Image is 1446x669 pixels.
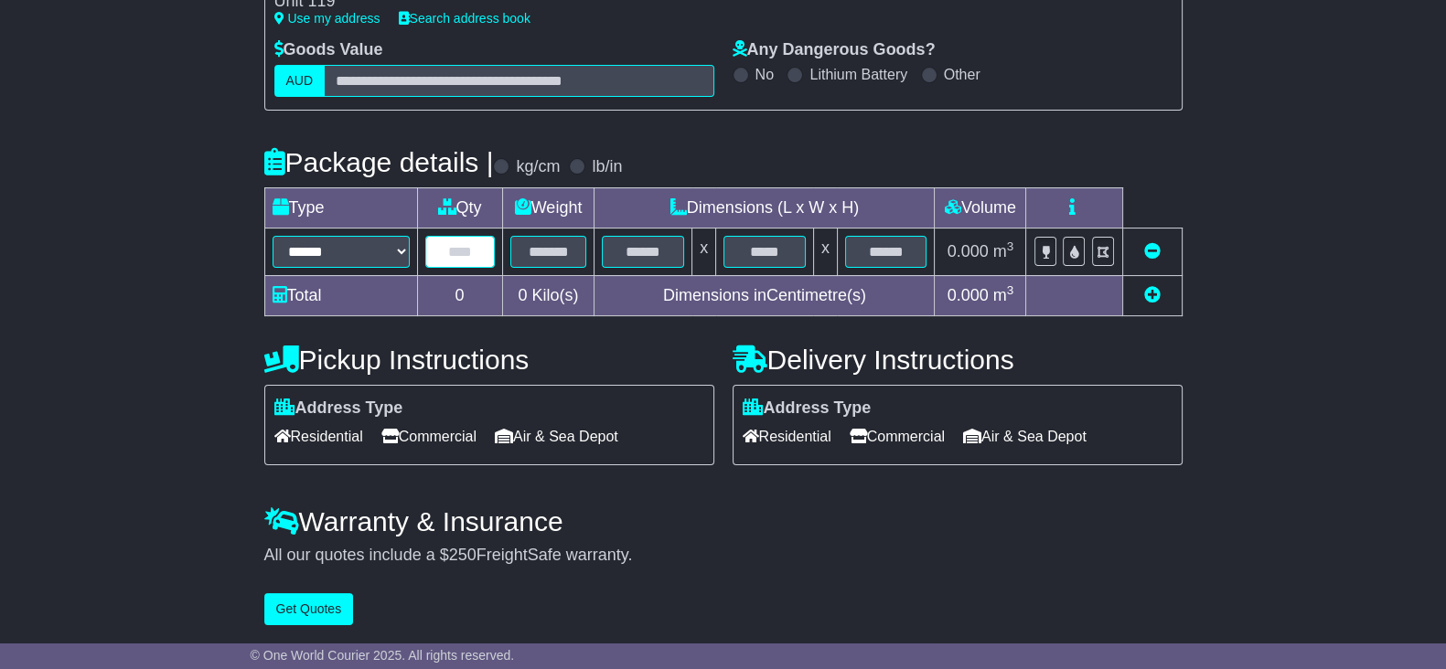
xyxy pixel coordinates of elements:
[692,228,716,275] td: x
[518,286,527,304] span: 0
[813,228,837,275] td: x
[502,275,594,315] td: Kilo(s)
[264,147,494,177] h4: Package details |
[963,422,1087,451] span: Air & Sea Depot
[948,242,989,260] span: 0.000
[274,398,403,419] label: Address Type
[264,345,714,375] h4: Pickup Instructions
[251,648,515,663] span: © One World Courier 2025. All rights reserved.
[733,345,1183,375] h4: Delivery Instructions
[399,11,530,26] a: Search address book
[592,157,622,177] label: lb/in
[264,275,417,315] td: Total
[264,546,1183,566] div: All our quotes include a $ FreightSafe warranty.
[417,275,502,315] td: 0
[1007,283,1014,297] sup: 3
[1144,242,1161,260] a: Remove this item
[809,66,907,83] label: Lithium Battery
[733,40,936,60] label: Any Dangerous Goods?
[594,275,935,315] td: Dimensions in Centimetre(s)
[381,422,477,451] span: Commercial
[594,187,935,228] td: Dimensions (L x W x H)
[274,422,363,451] span: Residential
[743,422,831,451] span: Residential
[417,187,502,228] td: Qty
[850,422,945,451] span: Commercial
[755,66,774,83] label: No
[993,242,1014,260] span: m
[944,66,980,83] label: Other
[935,187,1026,228] td: Volume
[743,398,872,419] label: Address Type
[993,286,1014,304] span: m
[274,11,380,26] a: Use my address
[264,593,354,625] button: Get Quotes
[264,187,417,228] td: Type
[516,157,560,177] label: kg/cm
[502,187,594,228] td: Weight
[1007,239,1014,253] sup: 3
[264,506,1183,536] h4: Warranty & Insurance
[449,546,477,564] span: 250
[495,422,618,451] span: Air & Sea Depot
[274,40,383,60] label: Goods Value
[274,65,326,97] label: AUD
[1144,286,1161,304] a: Add new item
[948,286,989,304] span: 0.000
